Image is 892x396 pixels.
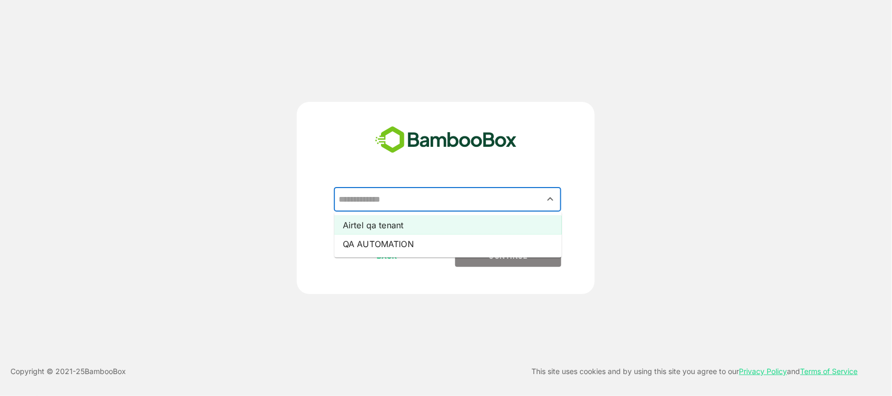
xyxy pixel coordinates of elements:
img: bamboobox [369,123,523,157]
li: Airtel qa tenant [334,216,562,235]
p: This site uses cookies and by using this site you agree to our and [532,365,858,378]
li: QA AUTOMATION [334,235,562,253]
a: Terms of Service [801,367,858,376]
a: Privacy Policy [739,367,787,376]
p: Copyright © 2021- 25 BambooBox [10,365,126,378]
button: Close [543,192,558,206]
